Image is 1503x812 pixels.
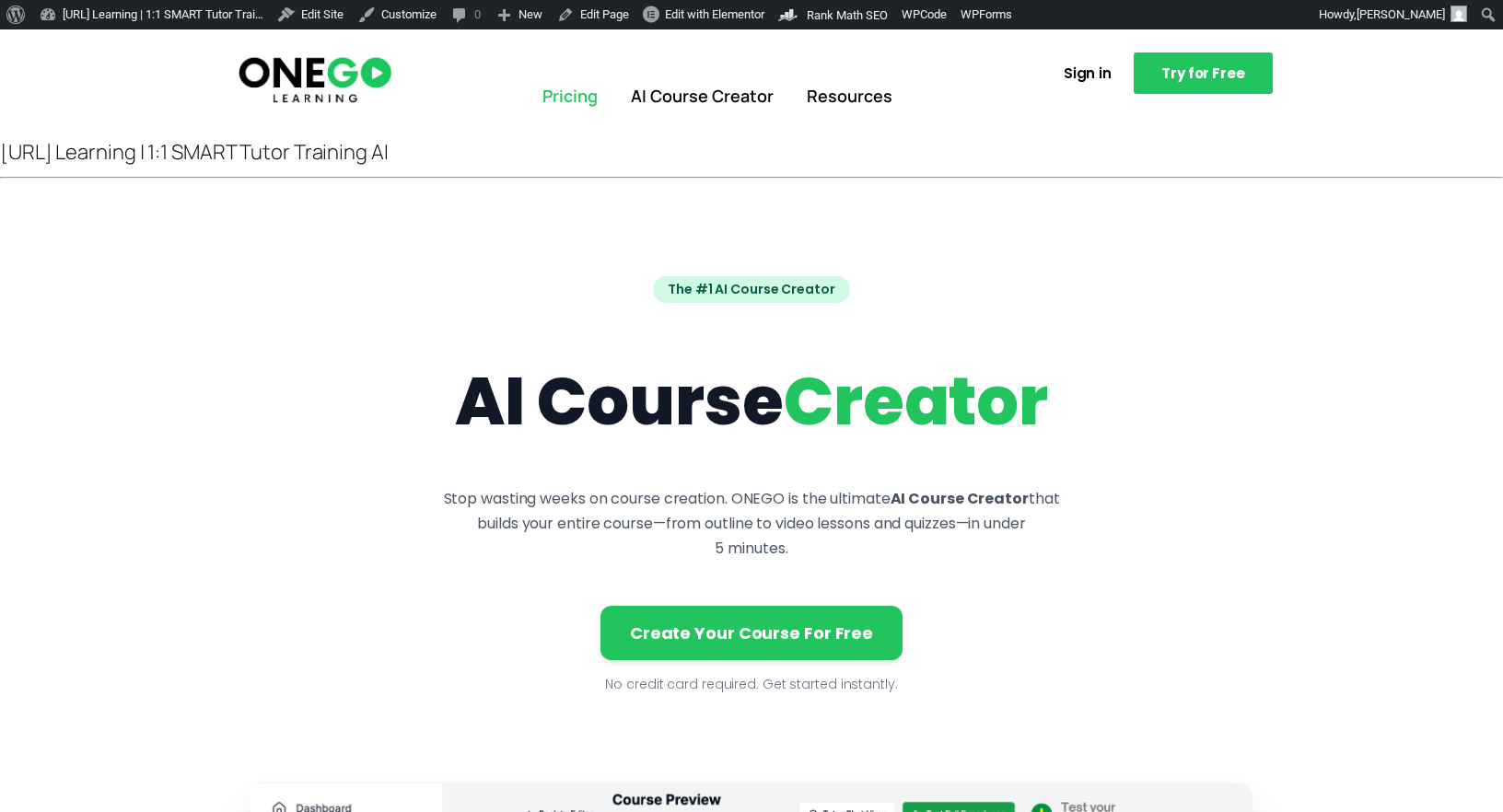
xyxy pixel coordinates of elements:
[1357,7,1445,21] span: [PERSON_NAME]
[1134,52,1273,94] a: Try for Free
[1042,55,1134,91] a: Sign in
[250,362,1252,441] h1: AI Course
[665,7,764,21] span: Edit with Elementor
[600,606,903,660] a: Create Your Course For Free
[784,354,1048,447] span: Creator
[790,73,909,121] a: Resources
[614,73,790,121] a: AI Course Creator
[442,486,1061,562] p: Stop wasting weeks on course creation. ONEGO is the ultimate that builds your entire course—from ...
[526,73,614,121] a: Pricing
[891,488,1029,509] strong: AI Course Creator
[807,8,888,22] span: Rank Math SEO
[653,276,850,303] span: The #1 AI Course Creator
[1161,66,1245,80] span: Try for Free
[250,675,1252,694] p: No credit card required. Get started instantly.
[1064,66,1112,80] span: Sign in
